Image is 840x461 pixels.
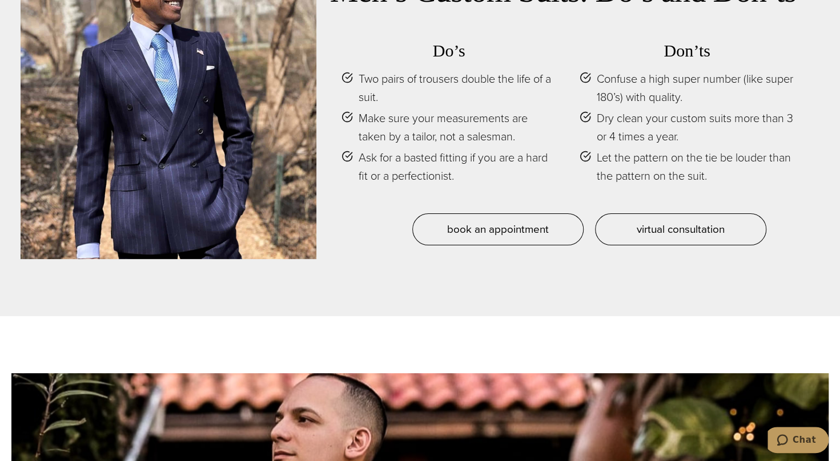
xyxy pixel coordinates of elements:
a: book an appointment [412,213,584,245]
span: Ask for a basted fitting if you are a hard fit or a perfectionist. [359,148,557,185]
h3: Do’s [341,41,557,61]
h3: Don’ts [580,41,795,61]
span: Let the pattern on the tie be louder than the pattern on the suit. [597,148,795,185]
span: virtual consultation [637,221,725,237]
span: Dry clean your custom suits more than 3 or 4 times a year. [597,109,795,145]
span: Confuse a high super number (like super 180’s) with quality. [597,70,795,106]
span: book an appointment [447,221,549,237]
a: virtual consultation [595,213,766,245]
span: Make sure your measurements are taken by a tailor, not a salesman. [359,109,557,145]
iframe: Opens a widget where you can chat to one of our agents [767,427,829,455]
span: Two pairs of trousers double the life of a suit. [359,70,557,106]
